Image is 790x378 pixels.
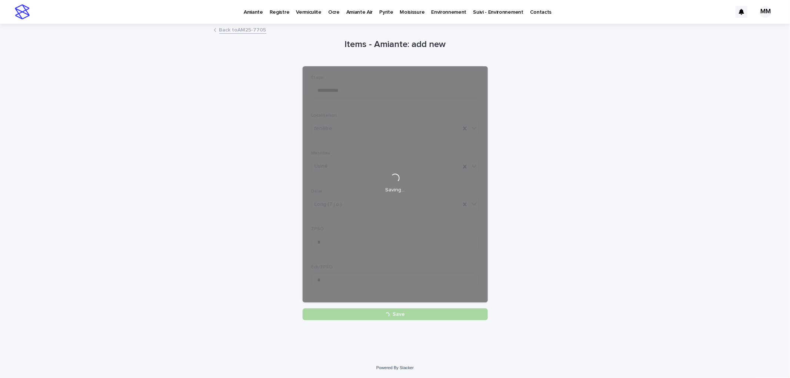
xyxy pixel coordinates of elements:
img: stacker-logo-s-only.png [15,4,30,19]
h1: Items - Amiante: add new [303,39,488,50]
a: Back toAM25-7705 [219,25,266,34]
span: Save [393,312,405,317]
p: Saving… [386,187,405,193]
button: Save [303,308,488,320]
div: MM [760,6,771,18]
a: Powered By Stacker [376,365,414,370]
